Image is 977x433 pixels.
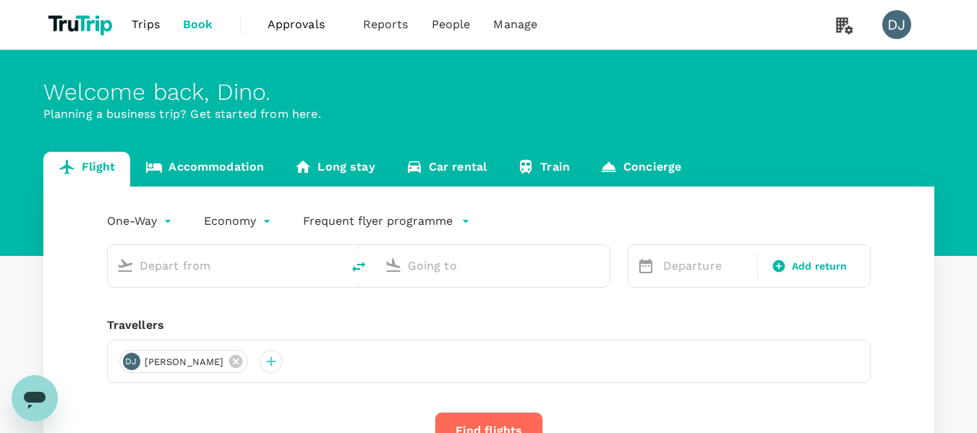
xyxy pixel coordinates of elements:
div: Welcome back , Dino . [43,79,934,106]
div: Economy [204,210,274,233]
button: Frequent flyer programme [303,213,470,230]
button: Open [600,264,602,267]
div: Travellers [107,317,871,334]
input: Depart from [140,254,311,277]
p: Planning a business trip? Get started from here. [43,106,934,123]
span: Book [183,16,213,33]
div: DJ[PERSON_NAME] [119,350,249,373]
button: Open [331,264,334,267]
a: Car rental [391,152,503,187]
a: Accommodation [130,152,279,187]
div: DJ [882,10,911,39]
a: Long stay [279,152,390,187]
span: Reports [363,16,409,33]
p: Frequent flyer programme [303,213,453,230]
p: Departure [663,257,749,275]
img: TruTrip logo [43,9,121,40]
span: People [432,16,471,33]
span: Trips [132,16,160,33]
div: DJ [123,353,140,370]
a: Train [502,152,585,187]
a: Concierge [585,152,696,187]
span: Manage [493,16,537,33]
span: [PERSON_NAME] [136,355,233,369]
span: Approvals [268,16,340,33]
button: delete [341,249,376,284]
input: Going to [408,254,579,277]
a: Flight [43,152,131,187]
iframe: Button to launch messaging window [12,375,58,421]
div: One-Way [107,210,175,233]
span: Add return [792,259,848,274]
